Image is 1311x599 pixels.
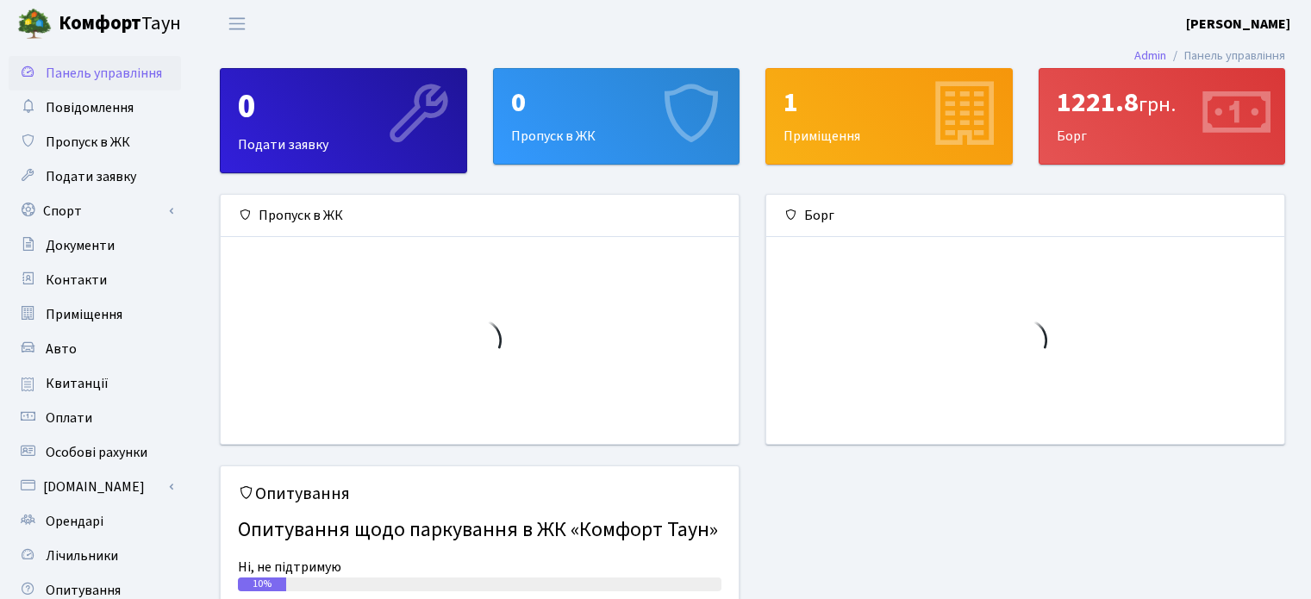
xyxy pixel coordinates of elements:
[46,409,92,427] span: Оплати
[9,297,181,332] a: Приміщення
[9,90,181,125] a: Повідомлення
[1186,15,1290,34] b: [PERSON_NAME]
[215,9,259,38] button: Переключити навігацію
[46,64,162,83] span: Панель управління
[46,512,103,531] span: Орендарі
[9,56,181,90] a: Панель управління
[46,443,147,462] span: Особові рахунки
[9,435,181,470] a: Особові рахунки
[9,401,181,435] a: Оплати
[59,9,141,37] b: Комфорт
[766,195,1284,237] div: Борг
[9,228,181,263] a: Документи
[9,332,181,366] a: Авто
[238,577,286,591] div: 10%
[9,263,181,297] a: Контакти
[1166,47,1285,66] li: Панель управління
[46,271,107,290] span: Контакти
[46,133,130,152] span: Пропуск в ЖК
[1134,47,1166,65] a: Admin
[9,470,181,504] a: [DOMAIN_NAME]
[46,98,134,117] span: Повідомлення
[1039,69,1285,164] div: Борг
[221,195,739,237] div: Пропуск в ЖК
[9,504,181,539] a: Орендарі
[221,69,466,172] div: Подати заявку
[220,68,467,173] a: 0Подати заявку
[9,125,181,159] a: Пропуск в ЖК
[17,7,52,41] img: logo.png
[9,539,181,573] a: Лічильники
[46,236,115,255] span: Документи
[9,194,181,228] a: Спорт
[238,86,449,128] div: 0
[1108,38,1311,74] nav: breadcrumb
[494,69,740,164] div: Пропуск в ЖК
[1139,90,1176,120] span: грн.
[59,9,181,39] span: Таун
[9,366,181,401] a: Квитанції
[511,86,722,119] div: 0
[1057,86,1268,119] div: 1221.8
[1186,14,1290,34] a: [PERSON_NAME]
[783,86,995,119] div: 1
[493,68,740,165] a: 0Пропуск в ЖК
[238,511,721,550] h4: Опитування щодо паркування в ЖК «Комфорт Таун»
[9,159,181,194] a: Подати заявку
[46,340,77,359] span: Авто
[238,557,721,577] div: Ні, не підтримую
[238,484,721,504] h5: Опитування
[46,167,136,186] span: Подати заявку
[46,374,109,393] span: Квитанції
[46,546,118,565] span: Лічильники
[766,69,1012,164] div: Приміщення
[46,305,122,324] span: Приміщення
[765,68,1013,165] a: 1Приміщення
